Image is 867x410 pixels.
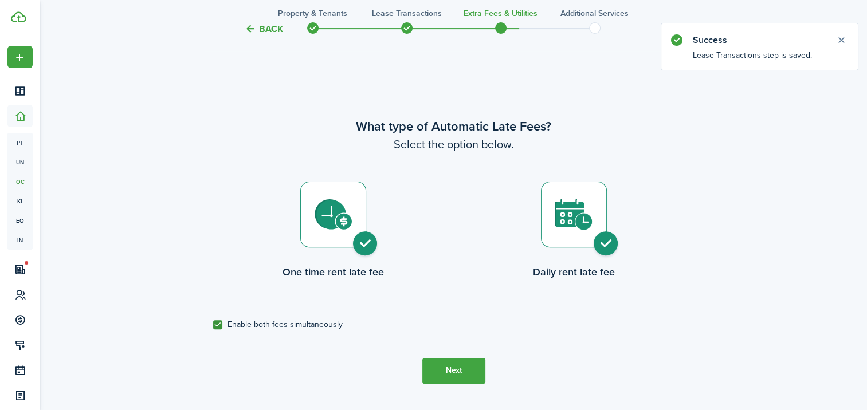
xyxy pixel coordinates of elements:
[213,136,695,153] wizard-step-header-description: Select the option below.
[213,265,454,279] control-radio-card-title: One time rent late fee
[11,11,26,22] img: TenantCloud
[278,7,347,19] h3: Property & Tenants
[7,230,33,250] a: in
[7,133,33,152] a: pt
[555,199,593,231] img: Daily rent late fee
[315,199,352,230] img: One time rent late fee
[7,211,33,230] a: eq
[372,7,442,19] h3: Lease Transactions
[464,7,538,19] h3: Extra fees & Utilities
[213,320,343,329] label: Enable both fees simultaneously
[213,117,695,136] wizard-step-header-title: What type of Automatic Late Fees?
[422,358,485,384] button: Next
[454,265,695,279] control-radio-card-title: Daily rent late fee
[560,7,629,19] h3: Additional Services
[245,23,283,35] button: Back
[833,32,849,48] button: Close notify
[7,172,33,191] a: oc
[693,33,825,47] notify-title: Success
[7,152,33,172] a: un
[661,49,858,70] notify-body: Lease Transactions step is saved.
[7,191,33,211] a: kl
[7,46,33,68] button: Open menu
